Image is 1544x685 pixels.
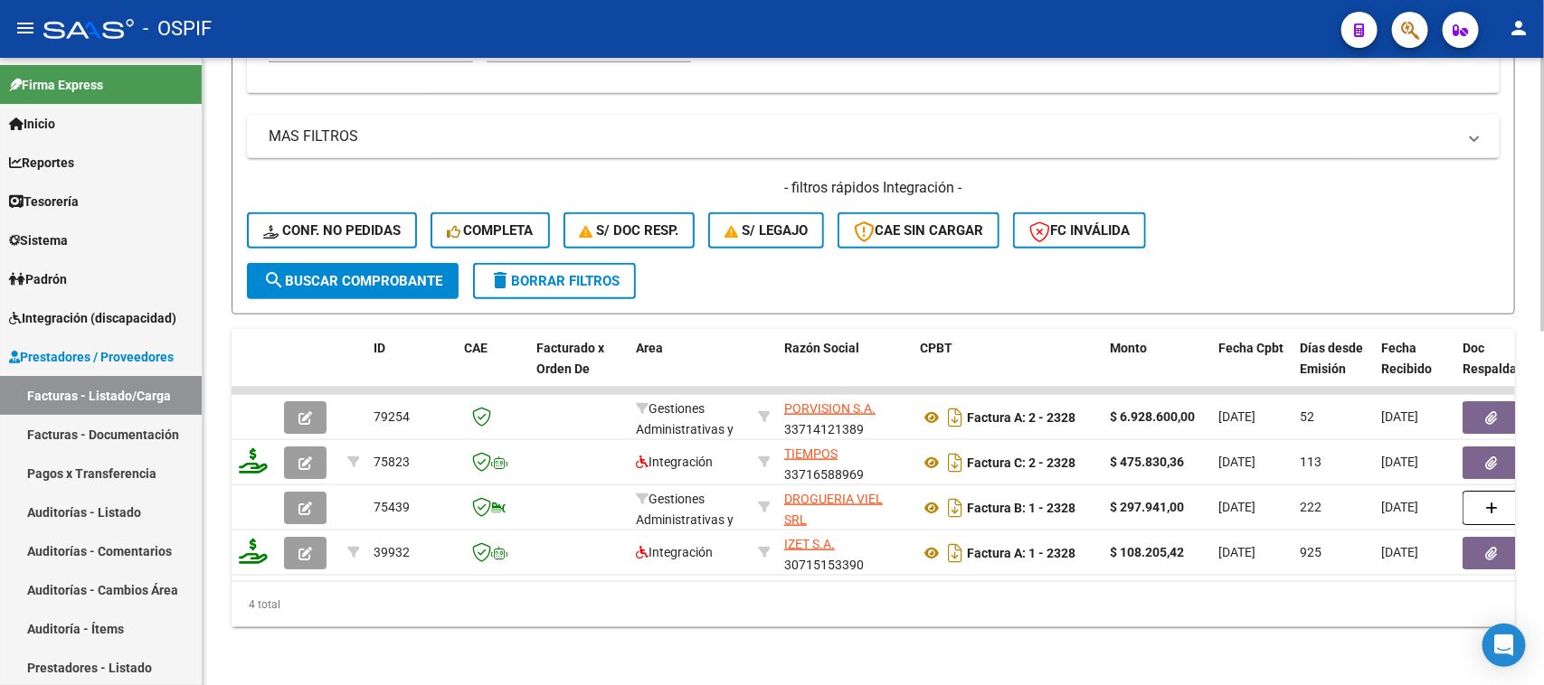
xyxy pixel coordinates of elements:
span: [DATE] [1218,545,1255,559]
button: S/ Doc Resp. [564,212,696,249]
span: Gestiones Administrativas y Otros [636,492,734,548]
span: 75439 [374,500,410,514]
span: IZET S.A. [784,537,835,551]
strong: $ 475.830,36 [1110,455,1184,469]
span: PORVISION S.A. [784,401,876,416]
div: 30714125903 [784,489,905,527]
mat-icon: menu [14,17,36,39]
span: S/ legajo [725,222,808,239]
span: Doc Respaldatoria [1463,341,1544,376]
span: Integración [636,545,713,559]
span: [DATE] [1218,455,1255,469]
span: 79254 [374,409,410,424]
span: CAE [464,341,488,355]
div: 33716588969 [784,444,905,482]
span: CAE SIN CARGAR [854,222,983,239]
span: CPBT [920,341,952,355]
span: - OSPIF [143,9,212,49]
button: S/ legajo [708,212,824,249]
strong: Factura A: 2 - 2328 [967,410,1075,425]
span: Fecha Cpbt [1218,341,1284,355]
span: [DATE] [1381,409,1418,424]
span: [DATE] [1218,500,1255,514]
span: 75823 [374,455,410,469]
span: Conf. no pedidas [263,222,401,239]
datatable-header-cell: Monto [1103,329,1211,408]
span: Días desde Emisión [1300,341,1363,376]
i: Descargar documento [943,493,967,522]
button: Buscar Comprobante [247,263,459,299]
span: Facturado x Orden De [536,341,604,376]
span: Sistema [9,230,68,250]
div: 30715153390 [784,534,905,572]
span: [DATE] [1381,455,1418,469]
span: 222 [1300,500,1321,514]
span: Prestadores / Proveedores [9,347,174,367]
span: 925 [1300,545,1321,559]
i: Descargar documento [943,539,967,568]
div: 33714121389 [784,399,905,436]
datatable-header-cell: Razón Social [777,329,913,408]
span: Gestiones Administrativas y Otros [636,401,734,457]
span: DROGUERIA VIEL SRL [784,492,883,527]
span: S/ Doc Resp. [580,222,679,239]
button: Conf. no pedidas [247,212,417,249]
strong: Factura B: 1 - 2328 [967,501,1075,515]
strong: $ 6.928.600,00 [1110,409,1195,424]
span: Buscar Comprobante [263,273,442,289]
span: 113 [1300,455,1321,469]
span: FC Inválida [1029,222,1130,239]
datatable-header-cell: CAE [457,329,529,408]
mat-icon: search [263,269,285,291]
datatable-header-cell: Area [629,329,751,408]
strong: $ 297.941,00 [1110,500,1184,514]
h4: - filtros rápidos Integración - [247,178,1500,198]
span: [DATE] [1218,409,1255,424]
span: Borrar Filtros [489,273,620,289]
span: [DATE] [1381,545,1418,559]
datatable-header-cell: Fecha Cpbt [1211,329,1293,408]
strong: Factura C: 2 - 2328 [967,455,1075,470]
datatable-header-cell: Fecha Recibido [1374,329,1455,408]
strong: $ 108.205,42 [1110,545,1184,559]
span: 39932 [374,545,410,559]
strong: Factura A: 1 - 2328 [967,546,1075,560]
button: Completa [431,212,550,249]
mat-icon: delete [489,269,511,291]
span: Monto [1110,341,1147,355]
i: Descargar documento [943,448,967,477]
mat-expansion-panel-header: MAS FILTROS [247,115,1500,158]
span: ID [374,341,385,355]
mat-panel-title: MAS FILTROS [269,127,1456,146]
datatable-header-cell: CPBT [913,329,1103,408]
span: Inicio [9,114,55,134]
span: Razón Social [784,341,859,355]
datatable-header-cell: Facturado x Orden De [529,329,629,408]
span: [DATE] [1381,500,1418,514]
span: Reportes [9,153,74,173]
span: Integración (discapacidad) [9,308,176,328]
div: Open Intercom Messenger [1482,624,1526,667]
datatable-header-cell: Días desde Emisión [1293,329,1374,408]
span: 52 [1300,409,1314,424]
button: CAE SIN CARGAR [838,212,999,249]
datatable-header-cell: ID [366,329,457,408]
span: TIEMPOS [784,446,838,461]
button: FC Inválida [1013,212,1146,249]
span: Integración [636,455,713,469]
button: Borrar Filtros [473,263,636,299]
mat-icon: person [1508,17,1530,39]
span: Fecha Recibido [1381,341,1432,376]
i: Descargar documento [943,403,967,432]
span: Completa [447,222,534,239]
span: Firma Express [9,75,103,95]
div: 4 total [232,582,1515,627]
span: Padrón [9,269,67,289]
span: Area [636,341,663,355]
span: Tesorería [9,192,79,211]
